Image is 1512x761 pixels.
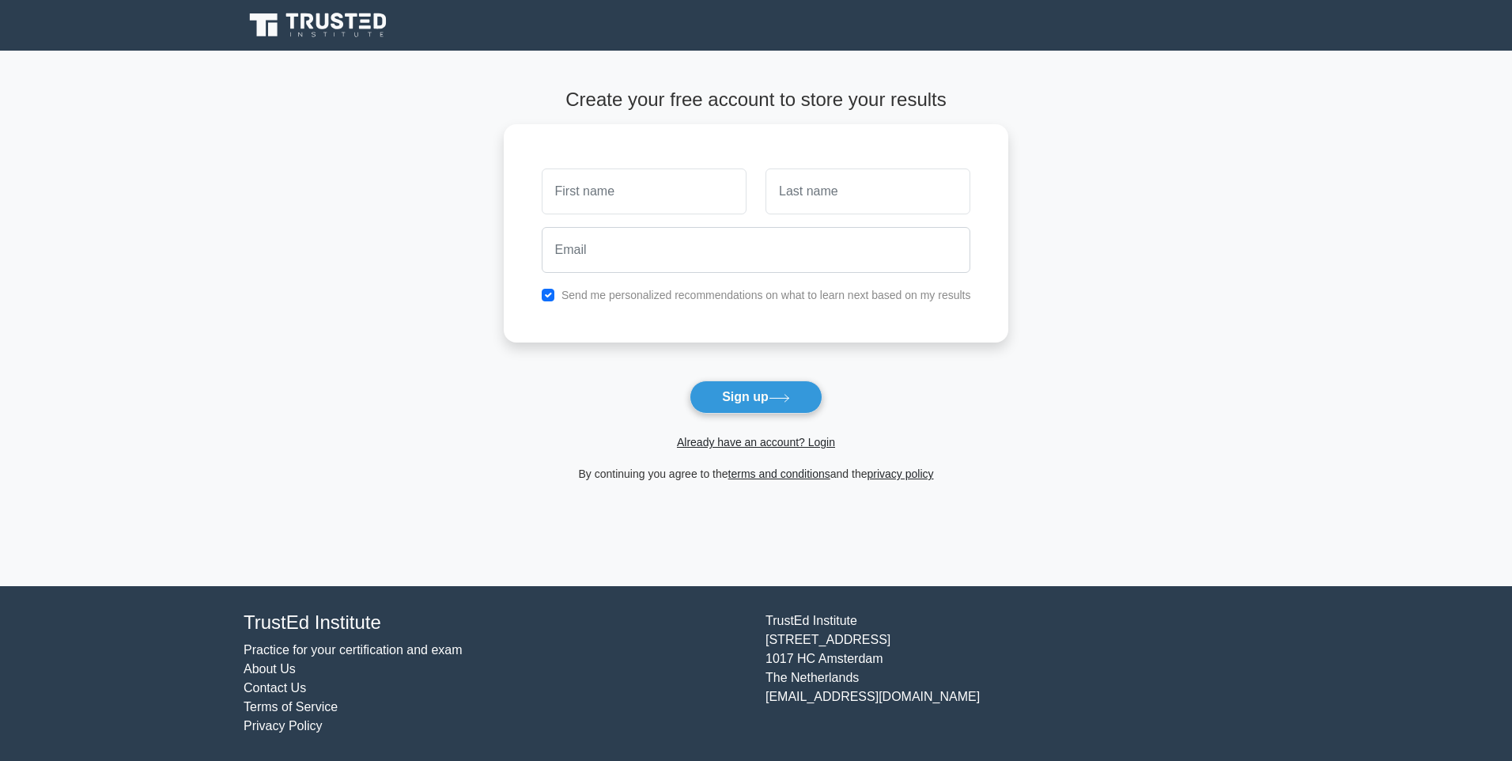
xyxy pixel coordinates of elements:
h4: Create your free account to store your results [504,89,1009,112]
div: By continuing you agree to the and the [494,464,1019,483]
a: Practice for your certification and exam [244,643,463,657]
a: About Us [244,662,296,676]
a: Privacy Policy [244,719,323,733]
input: First name [542,168,747,214]
h4: TrustEd Institute [244,611,747,634]
button: Sign up [690,380,822,414]
div: TrustEd Institute [STREET_ADDRESS] 1017 HC Amsterdam The Netherlands [EMAIL_ADDRESS][DOMAIN_NAME] [756,611,1278,736]
input: Last name [765,168,970,214]
input: Email [542,227,971,273]
a: privacy policy [868,468,934,480]
a: terms and conditions [728,468,830,480]
a: Already have an account? Login [677,436,835,449]
a: Terms of Service [244,700,338,714]
label: Send me personalized recommendations on what to learn next based on my results [561,289,971,301]
a: Contact Us [244,681,306,695]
